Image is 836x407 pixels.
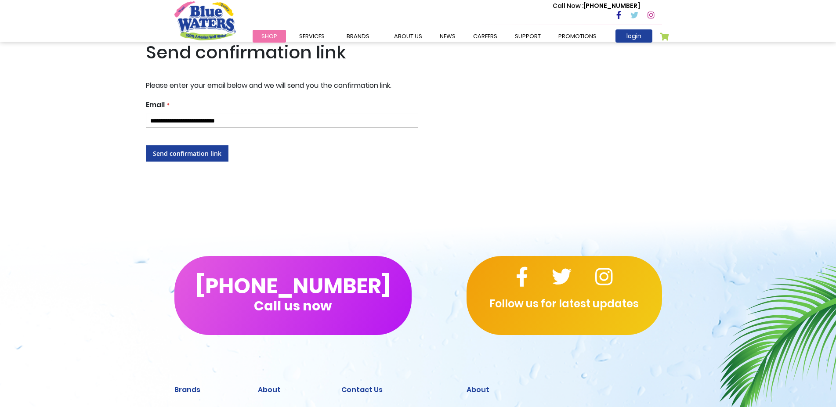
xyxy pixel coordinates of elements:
[550,30,605,43] a: Promotions
[258,385,328,394] h2: About
[146,100,165,110] span: Email
[464,30,506,43] a: careers
[347,32,369,40] span: Brands
[153,149,221,158] span: Send confirmation link
[553,1,640,11] p: [PHONE_NUMBER]
[174,385,245,394] h2: Brands
[506,30,550,43] a: support
[254,303,332,308] span: Call us now
[261,32,277,40] span: Shop
[146,40,346,65] span: Send confirmation link
[146,145,228,162] button: Send confirmation link
[146,80,418,91] p: Please enter your email below and we will send you the confirmation link.
[615,29,652,43] a: login
[341,385,453,394] h2: Contact Us
[385,30,431,43] a: about us
[431,30,464,43] a: News
[467,296,662,312] p: Follow us for latest updates
[467,385,662,394] h2: About
[174,256,412,335] button: [PHONE_NUMBER]Call us now
[174,1,236,40] a: store logo
[299,32,325,40] span: Services
[553,1,583,10] span: Call Now :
